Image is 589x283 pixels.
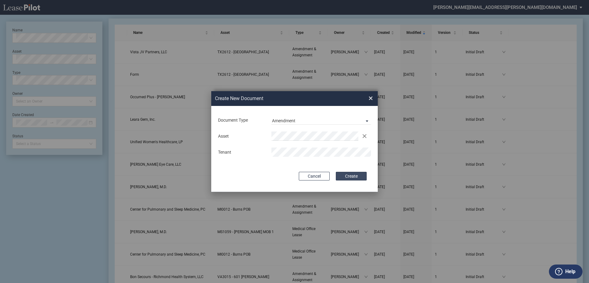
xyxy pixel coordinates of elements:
div: Tenant [214,149,268,156]
div: Asset [214,133,268,139]
div: Document Type [214,117,268,123]
span: × [369,93,373,103]
button: Create [336,172,367,180]
md-select: Document Type: Amendment [271,115,371,125]
button: Cancel [299,172,330,180]
md-dialog: Create New ... [211,91,378,192]
h2: Create New Document [215,95,346,102]
div: Amendment [272,118,295,123]
label: Help [565,268,575,276]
